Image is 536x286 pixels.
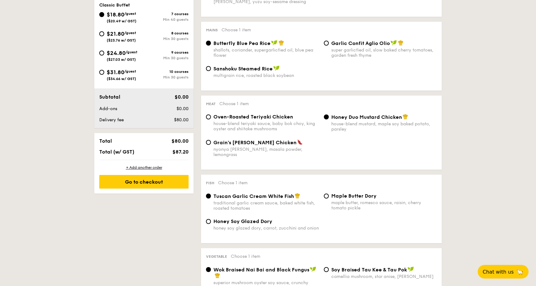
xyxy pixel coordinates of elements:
button: Chat with us🦙 [478,265,529,279]
span: Tuscan Garlic Cream White Fish [213,193,294,199]
img: icon-spicy.37a8142b.svg [297,139,303,145]
img: icon-chef-hat.a58ddaea.svg [403,114,408,119]
div: nyonya [PERSON_NAME], masala powder, lemongrass [213,147,319,157]
span: ($34.66 w/ GST) [107,77,136,81]
span: Classic Buffet [99,2,130,8]
div: Min 30 guests [144,37,189,41]
img: icon-vegan.f8ff3823.svg [408,266,414,272]
input: Grain's [PERSON_NAME] Chickennyonya [PERSON_NAME], masala powder, lemongrass [206,140,211,145]
div: house-blend mustard, maple soy baked potato, parsley [331,121,437,132]
span: Oven-Roasted Teriyaki Chicken [213,114,293,120]
input: Maple Butter Dorymaple butter, romesco sauce, raisin, cherry tomato pickle [324,194,329,199]
div: 8 courses [144,31,189,35]
img: icon-chef-hat.a58ddaea.svg [279,40,284,46]
img: icon-chef-hat.a58ddaea.svg [215,273,220,278]
div: traditional garlic cream sauce, baked white fish, roasted tomatoes [213,200,319,211]
span: Delivery fee [99,117,124,123]
img: icon-vegan.f8ff3823.svg [273,65,279,71]
span: ⁠Soy Braised Tau Kee & Tau Pok [331,267,407,273]
span: Garlic Confit Aglio Olio [331,40,390,46]
span: Total [99,138,112,144]
span: Meat [206,102,216,106]
input: Butterfly Blue Pea Riceshallots, coriander, supergarlicfied oil, blue pea flower [206,41,211,46]
span: Choose 1 item [219,101,249,106]
img: icon-chef-hat.a58ddaea.svg [398,40,404,46]
input: $31.80/guest($34.66 w/ GST)10 coursesMin 30 guests [99,70,104,75]
span: Choose 1 item [218,180,248,185]
span: $18.80 [107,11,124,18]
span: /guest [124,69,136,74]
input: Tuscan Garlic Cream White Fishtraditional garlic cream sauce, baked white fish, roasted tomatoes [206,194,211,199]
div: Min 40 guests [144,17,189,22]
input: $21.80/guest($23.76 w/ GST)8 coursesMin 30 guests [99,31,104,36]
span: Chat with us [483,269,514,275]
span: /guest [124,31,136,35]
img: icon-vegan.f8ff3823.svg [310,266,316,272]
span: /guest [124,11,136,16]
span: $24.80 [107,50,126,56]
input: Garlic Confit Aglio Oliosuper garlicfied oil, slow baked cherry tomatoes, garden fresh thyme [324,41,329,46]
img: icon-vegan.f8ff3823.svg [391,40,397,46]
span: $80.00 [174,117,189,123]
span: Maple Butter Dory [331,193,377,199]
span: Butterfly Blue Pea Rice [213,40,270,46]
img: icon-chef-hat.a58ddaea.svg [295,193,300,199]
span: 🦙 [516,268,524,275]
span: Subtotal [99,94,120,100]
div: multigrain rice, roasted black soybean [213,73,319,78]
span: Honey Soy Glazed Dory [213,218,272,224]
div: Min 30 guests [144,56,189,60]
span: Wok Braised Nai Bai and Black Fungus [213,267,309,273]
input: Wok Braised Nai Bai and Black Fungussuperior mushroom oyster soy sauce, crunchy black fungus, poa... [206,267,211,272]
span: ($20.49 w/ GST) [107,19,136,23]
span: Total (w/ GST) [99,149,134,155]
div: 7 courses [144,12,189,16]
span: Sanshoku Steamed Rice [213,66,273,72]
span: ($23.76 w/ GST) [107,38,136,42]
span: $21.80 [107,30,124,37]
div: + Add another order [99,165,189,170]
span: Honey Duo Mustard Chicken [331,114,402,120]
input: Honey Soy Glazed Doryhoney soy glazed dory, carrot, zucchini and onion [206,219,211,224]
img: icon-vegan.f8ff3823.svg [271,40,277,46]
span: Grain's [PERSON_NAME] Chicken [213,140,297,145]
span: $0.00 [175,94,189,100]
span: Fish [206,181,214,185]
span: Add-ons [99,106,117,111]
div: shallots, coriander, supergarlicfied oil, blue pea flower [213,47,319,58]
div: super garlicfied oil, slow baked cherry tomatoes, garden fresh thyme [331,47,437,58]
span: Choose 1 item [231,254,260,259]
div: 10 courses [144,69,189,74]
span: $31.80 [107,69,124,76]
input: ⁠Soy Braised Tau Kee & Tau Pokcamellia mushroom, star anise, [PERSON_NAME] [324,267,329,272]
span: Vegetable [206,254,227,259]
div: Min 30 guests [144,75,189,79]
span: Choose 1 item [221,27,251,33]
span: Mains [206,28,218,32]
input: Honey Duo Mustard Chickenhouse-blend mustard, maple soy baked potato, parsley [324,114,329,119]
div: house-blend teriyaki sauce, baby bok choy, king oyster and shiitake mushrooms [213,121,319,132]
input: $24.80/guest($27.03 w/ GST)9 coursesMin 30 guests [99,51,104,56]
span: ($27.03 w/ GST) [107,57,136,62]
div: maple butter, romesco sauce, raisin, cherry tomato pickle [331,200,437,211]
input: Sanshoku Steamed Ricemultigrain rice, roasted black soybean [206,66,211,71]
span: /guest [126,50,137,54]
div: honey soy glazed dory, carrot, zucchini and onion [213,226,319,231]
input: Oven-Roasted Teriyaki Chickenhouse-blend teriyaki sauce, baby bok choy, king oyster and shiitake ... [206,114,211,119]
span: $87.20 [172,149,189,155]
div: Go to checkout [99,175,189,189]
span: $0.00 [176,106,189,111]
input: $18.80/guest($20.49 w/ GST)7 coursesMin 40 guests [99,12,104,17]
span: $80.00 [172,138,189,144]
div: camellia mushroom, star anise, [PERSON_NAME] [331,274,437,279]
div: 9 courses [144,50,189,55]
